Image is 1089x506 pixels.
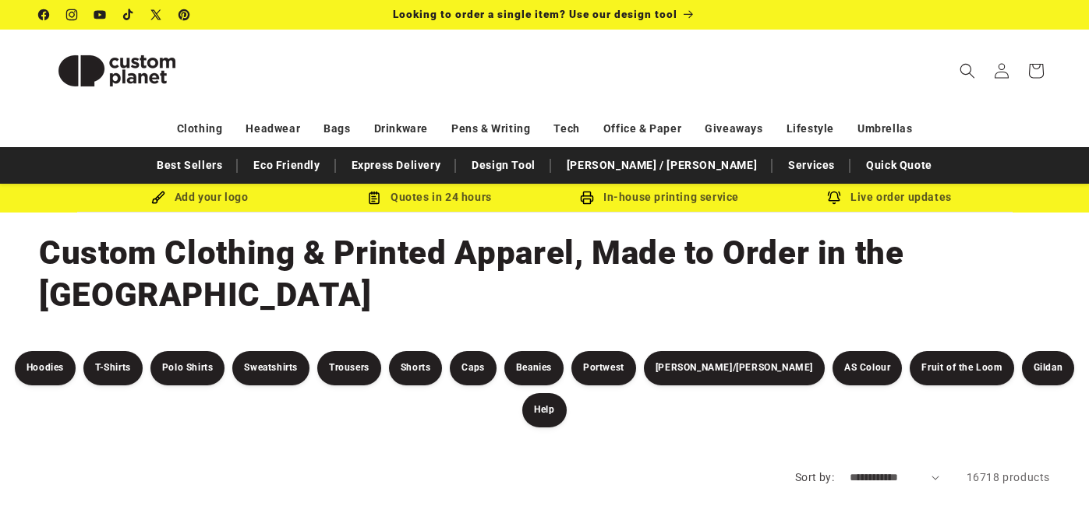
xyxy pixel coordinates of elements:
[504,351,564,385] a: Beanies
[787,115,834,142] a: Lifestyle
[559,152,765,179] a: [PERSON_NAME] / [PERSON_NAME]
[317,351,381,385] a: Trousers
[39,36,195,106] img: Custom Planet
[34,30,201,111] a: Custom Planet
[344,152,449,179] a: Express Delivery
[389,351,443,385] a: Shorts
[232,351,309,385] a: Sweatshirts
[705,115,762,142] a: Giveaways
[15,351,76,385] a: Hoodies
[177,115,223,142] a: Clothing
[827,191,841,205] img: Order updates
[857,115,912,142] a: Umbrellas
[644,351,825,385] a: [PERSON_NAME]/[PERSON_NAME]
[967,471,1050,483] span: 16718 products
[464,152,543,179] a: Design Tool
[39,232,1050,316] h1: Custom Clothing & Printed Apparel, Made to Order in the [GEOGRAPHIC_DATA]
[246,152,327,179] a: Eco Friendly
[8,351,1081,427] nav: Product filters
[450,351,496,385] a: Caps
[950,54,985,88] summary: Search
[451,115,530,142] a: Pens & Writing
[393,8,677,20] span: Looking to order a single item? Use our design tool
[374,115,428,142] a: Drinkware
[1022,351,1075,385] a: Gildan
[775,188,1005,207] div: Live order updates
[571,351,636,385] a: Portwest
[151,191,165,205] img: Brush Icon
[83,351,143,385] a: T-Shirts
[795,471,834,483] label: Sort by:
[315,188,545,207] div: Quotes in 24 hours
[367,191,381,205] img: Order Updates Icon
[150,351,225,385] a: Polo Shirts
[780,152,843,179] a: Services
[580,191,594,205] img: In-house printing
[522,393,566,427] a: Help
[833,351,902,385] a: AS Colour
[324,115,350,142] a: Bags
[545,188,775,207] div: In-house printing service
[553,115,579,142] a: Tech
[910,351,1013,385] a: Fruit of the Loom
[603,115,681,142] a: Office & Paper
[85,188,315,207] div: Add your logo
[246,115,300,142] a: Headwear
[149,152,230,179] a: Best Sellers
[858,152,940,179] a: Quick Quote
